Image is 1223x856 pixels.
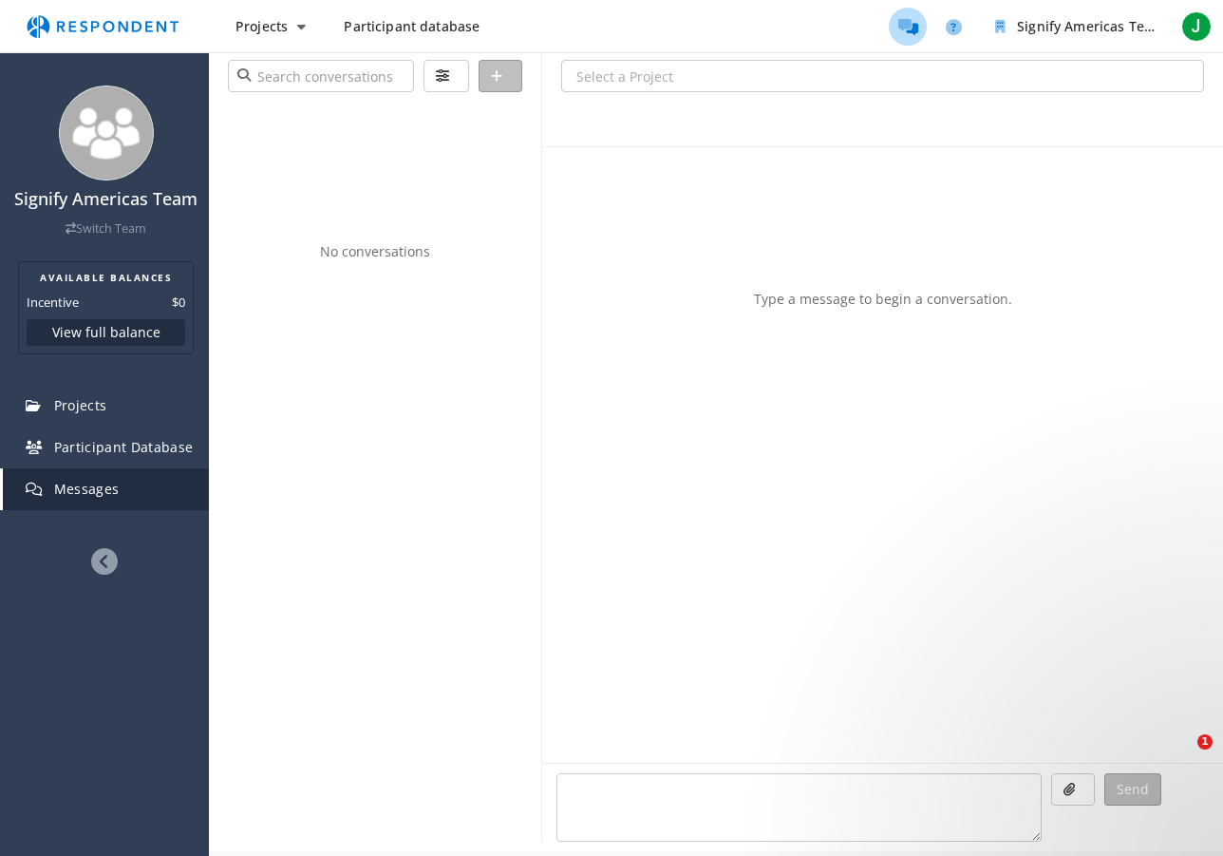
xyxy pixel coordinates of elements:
input: Search conversations [228,60,414,92]
button: Signify Americas Team [980,10,1170,44]
a: Participant database [329,10,495,44]
h4: Signify Americas Team [12,190,199,209]
img: respondent-logo.png [15,9,190,45]
iframe: Intercom live chat [1158,734,1204,780]
h2: AVAILABLE BALANCES [27,270,185,285]
input: Select a Project [562,61,1203,93]
span: 1 [1197,734,1213,750]
span: Projects [54,396,107,414]
img: team_avatar_256.png [59,86,154,181]
span: Messages [54,480,120,498]
button: View full balance [27,319,185,346]
section: Balance summary [18,261,194,354]
span: Participant database [344,17,480,35]
p: No conversations [209,242,541,261]
a: Message participants [889,8,927,46]
span: Projects [235,17,288,35]
a: Switch Team [66,220,146,237]
span: Signify Americas Team [1017,17,1164,35]
dd: $0 [172,293,185,312]
span: J [1181,11,1212,42]
p: Type a message to begin a conversation. [542,290,1223,309]
button: Projects [220,10,321,44]
button: J [1177,10,1215,44]
span: Participant Database [54,438,194,456]
dt: Incentive [27,293,79,312]
a: Help and support [934,8,972,46]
